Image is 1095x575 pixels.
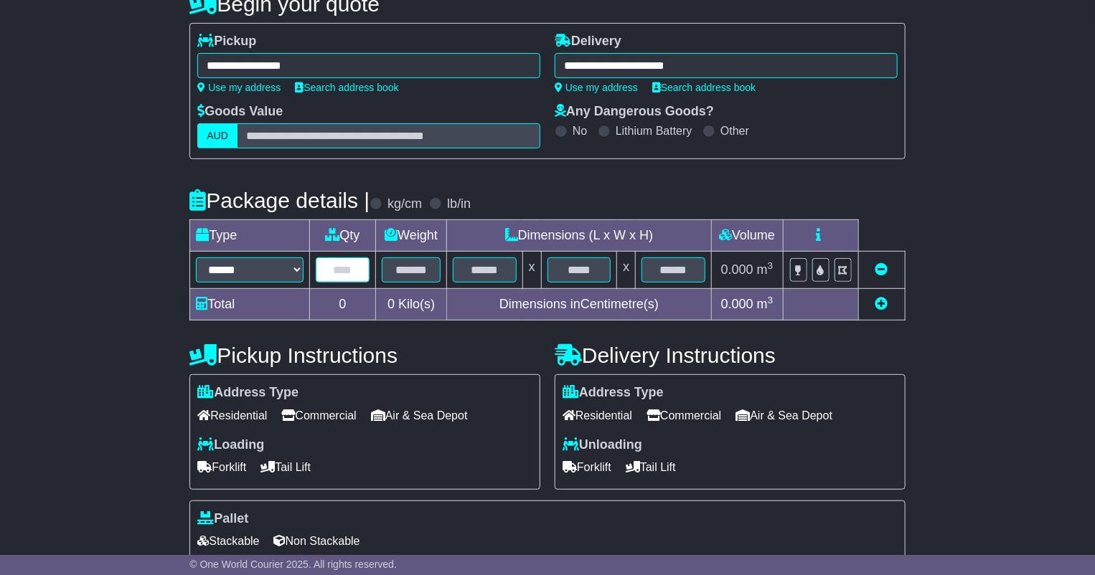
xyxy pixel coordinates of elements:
td: Weight [375,220,447,252]
td: x [522,252,541,289]
label: Any Dangerous Goods? [555,104,714,120]
h4: Pickup Instructions [189,343,540,367]
td: 0 [310,289,376,320]
td: Kilo(s) [375,289,447,320]
span: Tail Lift [626,456,676,478]
span: 0.000 [721,262,753,277]
label: Pickup [197,34,256,49]
h4: Package details | [189,189,370,212]
td: Type [190,220,310,252]
a: Search address book [652,82,756,93]
span: Residential [197,404,267,427]
span: 0 [387,297,395,311]
td: Total [190,289,310,320]
span: 0.000 [721,297,753,311]
span: Air & Sea Depot [736,404,832,427]
td: Dimensions (L x W x H) [447,220,711,252]
span: Commercial [281,404,356,427]
sup: 3 [768,260,774,271]
span: Residential [563,404,632,427]
label: AUD [197,123,238,148]
label: Unloading [563,437,642,453]
label: kg/cm [387,196,422,212]
a: Search address book [295,82,398,93]
a: Use my address [555,82,638,93]
h4: Delivery Instructions [555,343,906,367]
span: Non Stackable [274,530,360,552]
span: Commercial [647,404,721,427]
td: x [617,252,636,289]
label: Delivery [555,34,621,49]
span: Air & Sea Depot [371,404,468,427]
label: Address Type [563,385,664,401]
label: Other [720,124,749,138]
a: Add new item [875,297,888,311]
label: Lithium Battery [616,124,692,138]
label: Goods Value [197,104,283,120]
label: Loading [197,437,264,453]
a: Use my address [197,82,281,93]
span: Forklift [197,456,246,478]
span: m [757,262,774,277]
span: m [757,297,774,311]
span: Stackable [197,530,259,552]
label: Address Type [197,385,299,401]
td: Dimensions in Centimetre(s) [447,289,711,320]
label: lb/in [447,196,471,212]
label: Pallet [197,511,248,527]
span: © One World Courier 2025. All rights reserved. [189,559,397,570]
span: Forklift [563,456,611,478]
td: Volume [711,220,783,252]
sup: 3 [768,295,774,305]
a: Remove this item [875,262,888,277]
td: Qty [310,220,376,252]
label: No [573,124,587,138]
span: Tail Lift [260,456,311,478]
